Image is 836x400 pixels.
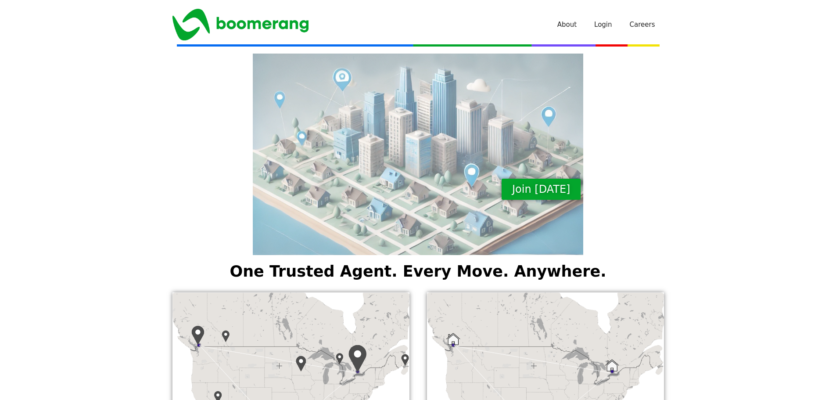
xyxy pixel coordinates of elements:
a: About [549,11,585,38]
a: Join [DATE] [502,179,581,200]
a: Careers [621,11,664,38]
span: Join [DATE] [512,184,570,195]
nav: Primary [549,11,664,38]
h2: One Trusted Agent. Every Move. Anywhere. [168,264,668,279]
a: Login [585,11,621,38]
img: Boomerang Realty Network city graphic [253,54,583,255]
img: Boomerang Realty Network [172,9,309,40]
